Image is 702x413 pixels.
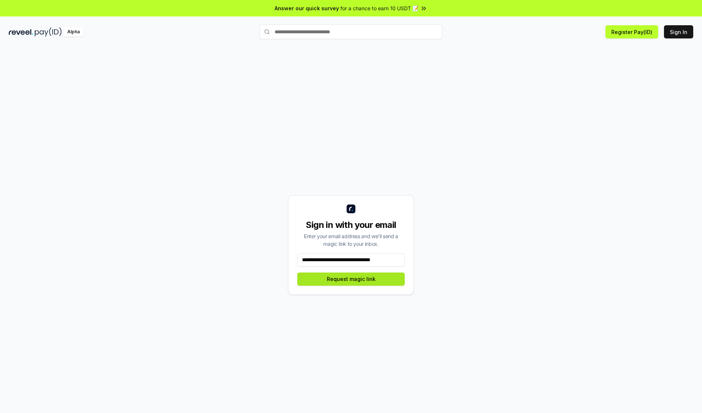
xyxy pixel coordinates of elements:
button: Request magic link [297,273,405,286]
div: Enter your email address and we’ll send a magic link to your inbox. [297,232,405,248]
div: Sign in with your email [297,219,405,231]
img: pay_id [35,27,62,37]
span: for a chance to earn 10 USDT 📝 [340,4,419,12]
img: logo_small [347,204,355,213]
span: Answer our quick survey [275,4,339,12]
img: reveel_dark [9,27,33,37]
button: Sign In [664,25,693,38]
button: Register Pay(ID) [605,25,658,38]
div: Alpha [63,27,84,37]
